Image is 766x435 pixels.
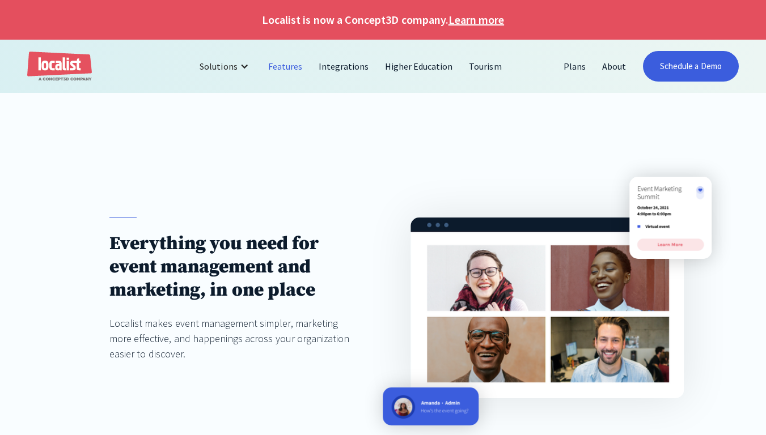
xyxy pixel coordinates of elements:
[461,53,510,80] a: Tourism
[377,53,462,80] a: Higher Education
[448,11,504,28] a: Learn more
[109,315,356,361] div: Localist makes event management simpler, marketing more effective, and happenings across your org...
[109,232,356,302] h1: Everything you need for event management and marketing, in one place
[27,52,92,82] a: home
[191,53,260,80] div: Solutions
[594,53,634,80] a: About
[200,59,237,73] div: Solutions
[643,51,739,82] a: Schedule a Demo
[260,53,311,80] a: Features
[556,53,594,80] a: Plans
[311,53,377,80] a: Integrations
